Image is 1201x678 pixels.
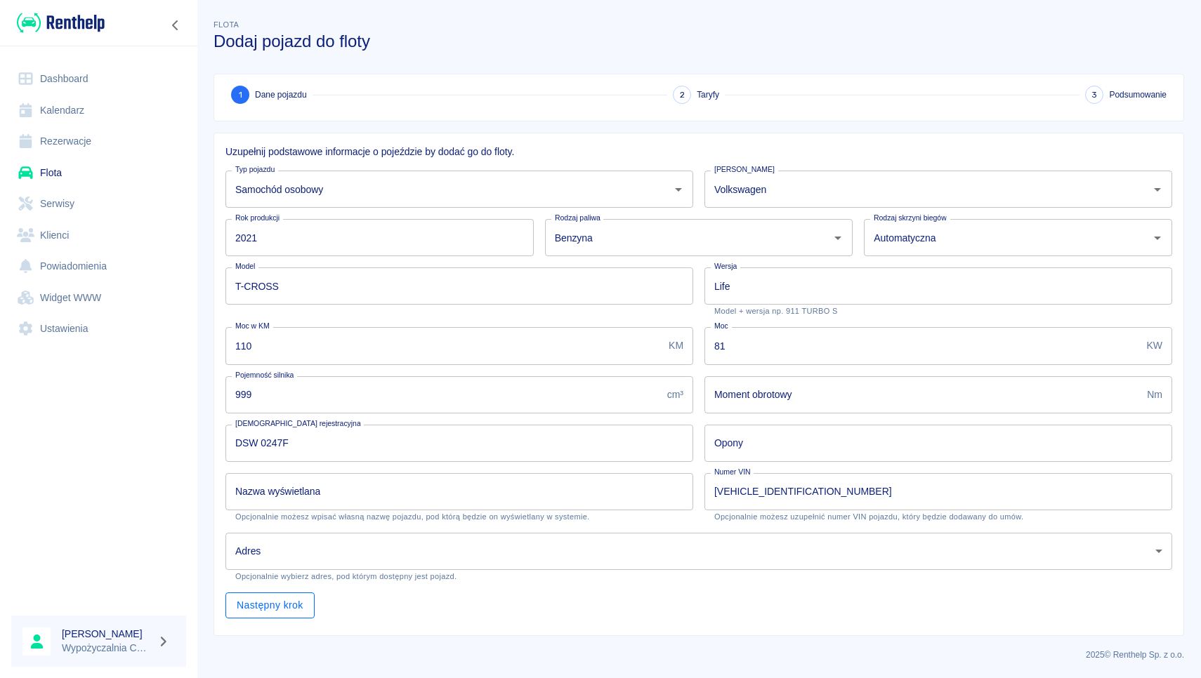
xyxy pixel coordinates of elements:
input: 1J4FA29P4YP728937 [704,473,1172,510]
a: Rezerwacje [11,126,186,157]
label: Pojemność silnika [235,370,294,380]
p: cm³ [667,387,683,402]
button: Otwórz [1148,228,1167,248]
p: Model + wersja np. 911 TURBO S [714,307,1162,316]
p: Opcjonalnie wybierz adres, pod którym dostępny jest pojazd. [235,572,1162,581]
input: Porsche [711,177,1127,201]
h3: Dodaj pojazd do floty [214,32,1184,51]
span: 1 [239,88,242,102]
input: Turbo S [704,267,1172,305]
label: Model [235,261,255,272]
label: Rodzaj paliwa [555,213,600,223]
span: Taryfy [697,88,719,101]
button: Otwórz [828,228,848,248]
label: Rodzaj skrzyni biegów [874,213,947,223]
p: KM [669,338,683,353]
input: Typ pojazdu [232,177,648,201]
p: Opcjonalnie możesz wpisać własną nazwę pojazdu, pod którą będzie on wyświetlany w systemie. [235,512,683,521]
label: [PERSON_NAME] [714,164,775,175]
button: Otwórz [669,180,688,199]
label: [DEMOGRAPHIC_DATA] rejestracyjna [235,418,361,429]
p: Wypożyczalnia CarPort [62,641,152,656]
a: Klienci [11,220,186,251]
button: Zwiń nawigację [165,16,186,34]
label: Wersja [714,261,737,272]
a: Widget WWW [11,282,186,314]
input: 911 [225,267,693,305]
button: Następny krok [225,592,315,618]
input: Diesel [551,225,808,250]
a: Serwisy [11,188,186,220]
p: 2025 © Renthelp Sp. z o.o. [214,649,1184,661]
a: Renthelp logo [11,11,105,34]
input: Michelin Pilot Sport 4S 245/35 R20 [704,425,1172,462]
a: Ustawienia [11,313,186,345]
label: Moc [714,321,728,331]
label: Moc w KM [235,321,270,331]
span: Dane pojazdu [255,88,307,101]
input: Porsche 911 Turbo 2021 Akrapovič mod [225,473,693,510]
p: KW [1147,338,1162,353]
button: Otwórz [1148,180,1167,199]
span: Podsumowanie [1109,88,1167,101]
p: Uzupełnij podstawowe informacje o pojeździe by dodać go do floty. [225,145,1172,159]
span: 2 [680,88,685,102]
img: Renthelp logo [17,11,105,34]
input: G0RTHLP [225,425,693,462]
p: Opcjonalnie możesz uzupełnić numer VIN pojazdu, który będzie dodawany do umów. [714,512,1162,521]
span: 3 [1091,88,1097,102]
a: Flota [11,157,186,189]
h6: [PERSON_NAME] [62,627,152,641]
a: Kalendarz [11,95,186,126]
a: Powiadomienia [11,251,186,282]
label: Numer VIN [714,467,751,477]
a: Dashboard [11,63,186,95]
label: Rok produkcji [235,213,280,223]
p: Nm [1147,387,1162,402]
label: Typ pojazdu [235,164,275,175]
span: Flota [214,20,239,29]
